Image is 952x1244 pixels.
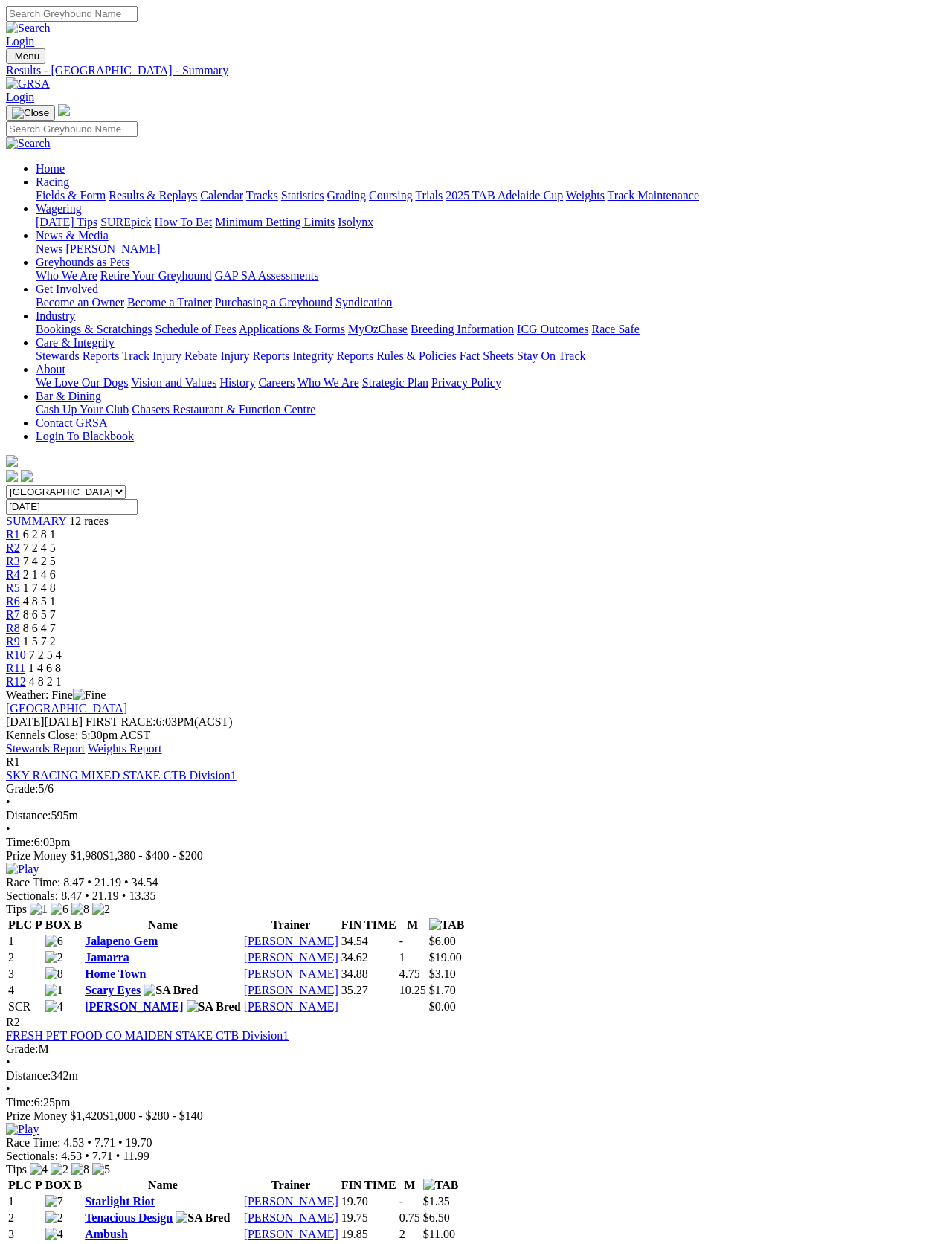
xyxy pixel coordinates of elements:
span: Weather: Fine [6,689,106,701]
a: Track Injury Rebate [122,349,217,362]
td: 3 [7,1227,43,1242]
img: SA Bred [176,1211,230,1225]
a: R5 [6,581,20,594]
a: Jalapeno Gem [85,935,158,947]
span: FIRST RACE: [86,715,155,728]
div: Racing [36,189,946,202]
text: 2 [399,1228,405,1240]
img: Play [6,863,39,876]
img: 7 [45,1195,63,1208]
span: Sectionals: [6,1150,58,1162]
a: Schedule of Fees [155,323,236,335]
td: 34.62 [341,950,397,965]
a: Scary Eyes [85,984,141,996]
td: 1 [7,1194,43,1209]
span: BOX [45,1179,71,1191]
span: • [116,1150,120,1162]
td: 19.85 [341,1227,397,1242]
div: Wagering [36,216,946,229]
a: Home Town [85,967,146,980]
span: 8.47 [61,889,82,902]
a: Results & Replays [109,189,197,202]
span: • [85,889,89,902]
span: Time: [6,836,34,848]
span: 11.99 [123,1150,149,1162]
a: R8 [6,622,20,634]
td: 19.75 [341,1211,397,1225]
th: Name [84,1178,242,1193]
span: Race Time: [6,876,60,889]
span: 8.47 [63,876,84,889]
img: 8 [45,967,63,981]
a: Home [36,162,65,175]
span: Menu [15,51,39,62]
div: Greyhounds as Pets [36,269,946,283]
a: About [36,363,65,376]
a: [PERSON_NAME] [244,1228,338,1240]
span: • [85,1150,89,1162]
span: 7 2 4 5 [23,541,56,554]
span: $11.00 [423,1228,455,1240]
a: Care & Integrity [36,336,115,349]
span: 7 2 5 4 [29,648,62,661]
a: [PERSON_NAME] [244,984,338,996]
a: Tenacious Design [85,1211,173,1224]
a: Strategic Plan [362,376,428,389]
span: 4.53 [63,1136,84,1149]
span: R10 [6,648,26,661]
a: Who We Are [36,269,97,282]
span: Tips [6,903,27,915]
div: Prize Money $1,420 [6,1109,946,1123]
th: M [399,918,427,932]
span: R6 [6,595,20,608]
img: 2 [92,903,110,916]
a: Login [6,35,34,48]
span: Distance: [6,1069,51,1082]
a: Coursing [369,189,413,202]
span: • [6,1056,10,1069]
th: Trainer [243,1178,339,1193]
a: [PERSON_NAME] [244,951,338,964]
img: TAB [429,918,465,932]
span: R2 [6,541,20,554]
a: Vision and Values [131,376,216,389]
a: Jamarra [85,951,129,964]
a: R12 [6,675,26,688]
img: Fine [73,689,106,702]
a: Statistics [281,189,324,202]
span: R11 [6,662,25,674]
span: BOX [45,918,71,931]
a: Ambush [85,1228,128,1240]
img: Search [6,22,51,35]
text: - [399,1195,403,1208]
a: History [219,376,255,389]
span: Race Time: [6,1136,60,1149]
a: R4 [6,568,20,581]
img: facebook.svg [6,470,18,482]
img: logo-grsa-white.png [58,104,70,116]
span: PLC [8,918,32,931]
span: $6.00 [429,935,456,947]
img: Close [12,107,49,119]
a: Racing [36,175,69,188]
a: Fields & Form [36,189,106,202]
span: R1 [6,755,20,768]
span: • [124,876,129,889]
th: Trainer [243,918,339,932]
span: P [35,918,42,931]
a: Login [6,91,34,103]
span: 21.19 [94,876,121,889]
span: 4 8 5 1 [23,595,56,608]
a: Wagering [36,202,82,215]
a: ICG Outcomes [517,323,588,335]
a: [PERSON_NAME] [244,1000,338,1013]
a: [PERSON_NAME] [244,935,338,947]
a: Become an Owner [36,296,124,309]
span: • [6,1083,10,1095]
div: Industry [36,323,946,336]
a: [PERSON_NAME] [85,1000,183,1013]
span: $19.00 [429,951,462,964]
img: 6 [45,935,63,948]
